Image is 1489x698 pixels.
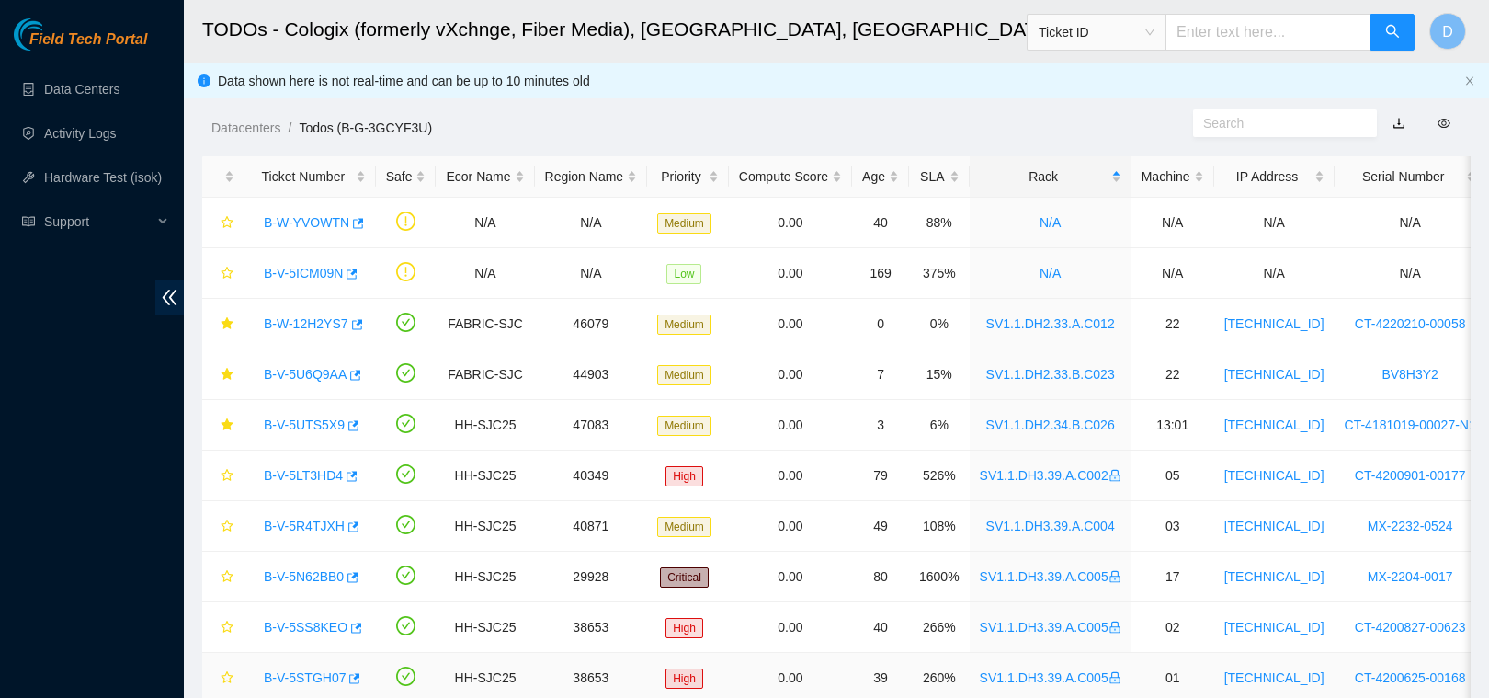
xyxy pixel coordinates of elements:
span: read [22,215,35,228]
span: star [221,267,233,281]
span: Medium [657,517,711,537]
td: 03 [1131,501,1214,552]
span: star [221,570,233,585]
td: 22 [1131,349,1214,400]
td: 80 [852,552,909,602]
td: 29928 [535,552,648,602]
a: SV1.1.DH2.33.B.C023 [986,367,1115,382]
td: 02 [1131,602,1214,653]
td: 526% [909,451,970,501]
span: exclamation-circle [396,262,415,281]
a: SV1.1.DH3.39.A.C005lock [980,670,1121,685]
td: HH-SJC25 [436,400,534,451]
input: Search [1203,113,1352,133]
td: 0% [909,299,970,349]
button: search [1370,14,1415,51]
td: N/A [535,198,648,248]
span: check-circle [396,313,415,332]
a: CT-4200625-00168 [1355,670,1466,685]
span: close [1464,75,1475,86]
span: star [221,317,233,332]
span: search [1385,24,1400,41]
a: download [1392,116,1405,131]
td: FABRIC-SJC [436,349,534,400]
span: eye [1438,117,1450,130]
a: [TECHNICAL_ID] [1224,316,1324,331]
td: 0.00 [729,248,852,299]
td: 46079 [535,299,648,349]
span: Medium [657,213,711,234]
span: Support [44,203,153,240]
td: 40 [852,602,909,653]
span: check-circle [396,414,415,433]
td: 7 [852,349,909,400]
td: 38653 [535,602,648,653]
a: MX-2204-0017 [1368,569,1453,584]
td: 266% [909,602,970,653]
a: SV1.1.DH3.39.A.C005lock [980,620,1121,635]
a: SV1.1.DH2.33.A.C012 [986,316,1115,331]
td: 49 [852,501,909,552]
a: Akamai TechnologiesField Tech Portal [14,33,147,57]
span: High [665,618,703,638]
button: download [1379,109,1419,138]
button: star [212,360,234,389]
td: 6% [909,400,970,451]
button: star [212,461,234,490]
a: CT-4200827-00623 [1355,620,1466,635]
a: B-V-5U6Q9AA [264,367,347,382]
a: Datacenters [211,120,280,135]
button: star [212,258,234,288]
span: Medium [657,365,711,385]
a: Hardware Test (isok) [44,170,162,185]
td: 44903 [535,349,648,400]
td: N/A [1131,248,1214,299]
span: check-circle [396,667,415,686]
a: SV1.1.DH3.39.A.C005lock [980,569,1121,584]
span: double-left [155,280,184,315]
span: check-circle [396,464,415,484]
td: N/A [1214,198,1335,248]
span: check-circle [396,515,415,534]
td: HH-SJC25 [436,552,534,602]
span: star [221,621,233,635]
a: [TECHNICAL_ID] [1224,620,1324,635]
input: Enter text here... [1165,14,1371,51]
td: 40871 [535,501,648,552]
td: 05 [1131,451,1214,501]
td: FABRIC-SJC [436,299,534,349]
button: star [212,663,234,692]
td: 13:01 [1131,400,1214,451]
td: 3 [852,400,909,451]
td: 0.00 [729,602,852,653]
a: BV8H3Y2 [1381,367,1438,382]
a: [TECHNICAL_ID] [1224,468,1324,483]
td: N/A [436,248,534,299]
span: lock [1108,671,1121,684]
span: Low [666,264,701,284]
a: [TECHNICAL_ID] [1224,519,1324,533]
a: CT-4200901-00177 [1355,468,1466,483]
span: star [221,216,233,231]
a: SV1.1.DH3.39.A.C004 [986,519,1115,533]
span: star [221,368,233,383]
a: SV1.1.DH2.34.B.C026 [986,418,1115,432]
span: Medium [657,416,711,436]
a: B-V-5UTS5X9 [264,418,345,432]
a: N/A [1040,266,1061,280]
a: MX-2232-0524 [1368,519,1453,533]
span: star [221,520,233,534]
td: 40349 [535,451,648,501]
a: [TECHNICAL_ID] [1224,569,1324,584]
span: star [221,671,233,686]
td: 0.00 [729,349,852,400]
span: check-circle [396,363,415,383]
a: B-V-5LT3HD4 [264,468,343,483]
a: B-V-5R4TJXH [264,519,345,533]
button: star [212,208,234,237]
td: 22 [1131,299,1214,349]
span: High [665,669,703,689]
td: HH-SJC25 [436,602,534,653]
td: N/A [1131,198,1214,248]
a: B-V-5SS8KEO [264,620,347,635]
